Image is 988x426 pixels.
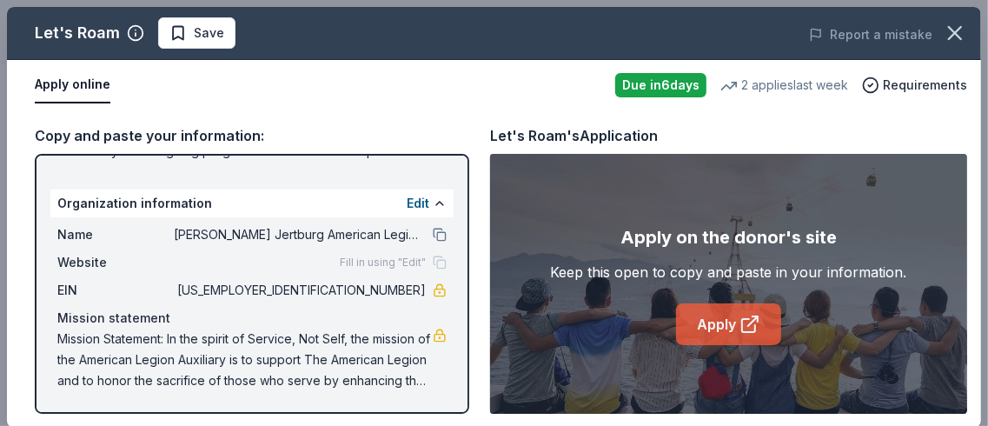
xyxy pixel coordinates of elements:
[174,224,426,245] span: [PERSON_NAME] Jertburg American Legion Auxiliary Unit 299
[883,75,967,96] span: Requirements
[35,124,469,147] div: Copy and paste your information:
[174,280,426,301] span: [US_EMPLOYER_IDENTIFICATION_NUMBER]
[862,75,967,96] button: Requirements
[158,17,235,49] button: Save
[809,24,932,45] button: Report a mistake
[57,329,433,391] span: Mission Statement: In the spirit of Service, Not Self, the mission of the American Legion Auxilia...
[615,73,706,97] div: Due in 6 days
[620,223,837,251] div: Apply on the donor's site
[407,193,429,214] button: Edit
[490,124,658,147] div: Let's Roam's Application
[35,67,110,103] button: Apply online
[551,262,907,283] div: Keep this open to copy and paste in your information.
[340,256,426,270] span: Fill in using "Edit"
[676,303,781,345] a: Apply
[57,252,174,273] span: Website
[720,75,848,96] div: 2 applies last week
[57,280,174,301] span: EIN
[57,308,447,329] div: Mission statement
[57,224,174,245] span: Name
[50,190,454,217] div: Organization information
[194,23,224,43] span: Save
[35,19,120,47] div: Let's Roam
